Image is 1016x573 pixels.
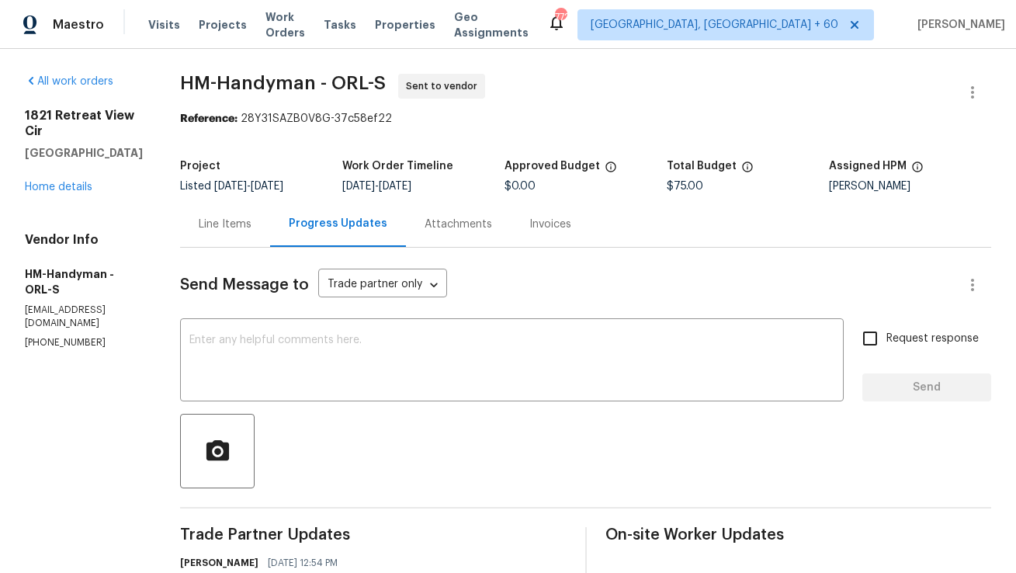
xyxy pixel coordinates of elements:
[180,277,309,293] span: Send Message to
[605,161,617,181] span: The total cost of line items that have been approved by both Opendoor and the Trade Partner. This...
[180,111,991,127] div: 28Y31SAZB0V8G-37c58ef22
[911,17,1005,33] span: [PERSON_NAME]
[199,217,251,232] div: Line Items
[180,161,220,172] h5: Project
[829,161,907,172] h5: Assigned HPM
[268,555,338,571] span: [DATE] 12:54 PM
[318,273,447,298] div: Trade partner only
[379,181,411,192] span: [DATE]
[505,181,536,192] span: $0.00
[53,17,104,33] span: Maestro
[148,17,180,33] span: Visits
[591,17,838,33] span: [GEOGRAPHIC_DATA], [GEOGRAPHIC_DATA] + 60
[505,161,600,172] h5: Approved Budget
[667,181,703,192] span: $75.00
[342,181,375,192] span: [DATE]
[180,181,283,192] span: Listed
[741,161,754,181] span: The total cost of line items that have been proposed by Opendoor. This sum includes line items th...
[180,74,386,92] span: HM-Handyman - ORL-S
[25,182,92,193] a: Home details
[265,9,305,40] span: Work Orders
[324,19,356,30] span: Tasks
[25,232,143,248] h4: Vendor Info
[180,555,258,571] h6: [PERSON_NAME]
[829,181,991,192] div: [PERSON_NAME]
[529,217,571,232] div: Invoices
[199,17,247,33] span: Projects
[251,181,283,192] span: [DATE]
[214,181,247,192] span: [DATE]
[25,76,113,87] a: All work orders
[406,78,484,94] span: Sent to vendor
[214,181,283,192] span: -
[25,336,143,349] p: [PHONE_NUMBER]
[180,527,567,543] span: Trade Partner Updates
[425,217,492,232] div: Attachments
[342,181,411,192] span: -
[25,266,143,297] h5: HM-Handyman - ORL-S
[605,527,992,543] span: On-site Worker Updates
[180,113,238,124] b: Reference:
[886,331,979,347] span: Request response
[289,216,387,231] div: Progress Updates
[25,145,143,161] h5: [GEOGRAPHIC_DATA]
[375,17,435,33] span: Properties
[667,161,737,172] h5: Total Budget
[555,9,566,25] div: 772
[454,9,529,40] span: Geo Assignments
[342,161,453,172] h5: Work Order Timeline
[25,304,143,330] p: [EMAIL_ADDRESS][DOMAIN_NAME]
[25,108,143,139] h2: 1821 Retreat View Cir
[911,161,924,181] span: The hpm assigned to this work order.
